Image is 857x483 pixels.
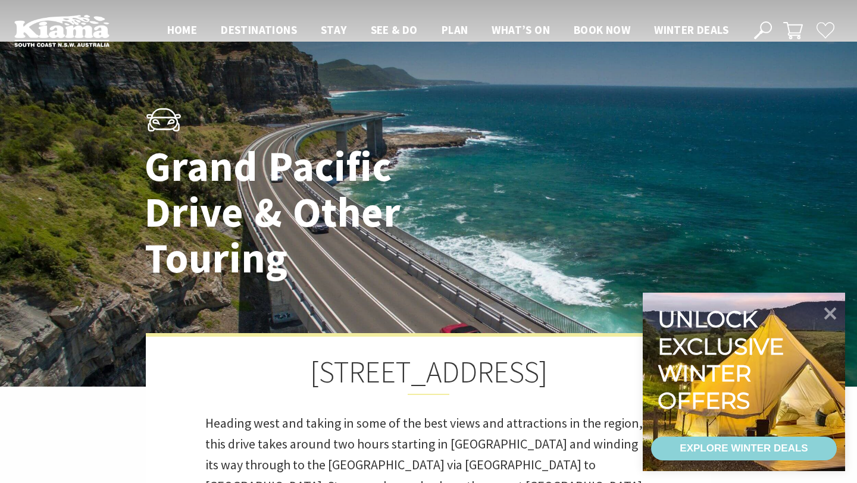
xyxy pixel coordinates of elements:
img: Kiama Logo [14,14,110,47]
div: EXPLORE WINTER DEALS [680,437,808,460]
span: See & Do [371,23,418,37]
span: Stay [321,23,347,37]
h2: [STREET_ADDRESS] [205,355,652,395]
span: Destinations [221,23,297,37]
div: Unlock exclusive winter offers [658,306,789,414]
span: Home [167,23,198,37]
h1: Grand Pacific Drive & Other Touring [145,144,481,281]
span: What’s On [492,23,550,37]
a: EXPLORE WINTER DEALS [651,437,837,460]
nav: Main Menu [155,21,740,40]
span: Plan [442,23,468,37]
span: Winter Deals [654,23,728,37]
span: Book now [574,23,630,37]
